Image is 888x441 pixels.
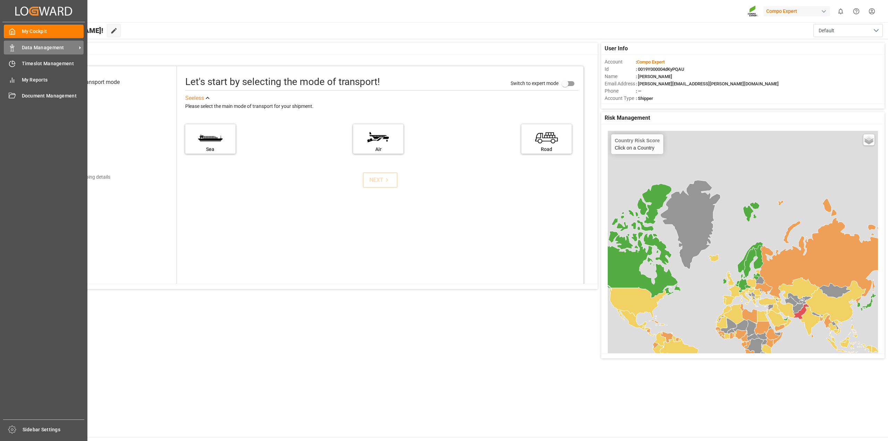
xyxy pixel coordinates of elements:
span: Default [819,27,834,34]
span: My Cockpit [22,28,84,35]
span: : 0019Y000004dKyPQAU [636,67,684,72]
span: User Info [605,44,628,53]
span: Document Management [22,92,84,100]
span: Account [605,58,636,66]
span: Sidebar Settings [23,426,85,433]
div: Click on a Country [615,138,660,151]
div: Add shipping details [67,173,110,181]
span: : — [636,88,641,94]
a: My Cockpit [4,25,84,38]
div: Please select the main mode of transport for your shipment. [185,102,579,111]
div: Let's start by selecting the mode of transport! [185,75,380,89]
h4: Country Risk Score [615,138,660,143]
span: Email Address [605,80,636,87]
span: : [636,59,665,65]
button: Compo Expert [763,5,833,18]
button: open menu [813,24,883,37]
a: Timeslot Management [4,57,84,70]
button: Help Center [848,3,864,19]
img: Screenshot%202023-09-29%20at%2010.02.21.png_1712312052.png [748,5,759,17]
div: Air [357,146,400,153]
span: Data Management [22,44,77,51]
div: Sea [189,146,232,153]
span: Compo Expert [637,59,665,65]
span: : Shipper [636,96,653,101]
div: See less [185,94,204,102]
button: show 0 new notifications [833,3,848,19]
span: My Reports [22,76,84,84]
span: Account Type [605,95,636,102]
span: : [PERSON_NAME] [636,74,672,79]
div: Compo Expert [763,6,830,16]
span: Phone [605,87,636,95]
div: Select transport mode [66,78,120,86]
span: Timeslot Management [22,60,84,67]
span: Name [605,73,636,80]
button: NEXT [363,172,398,188]
span: Switch to expert mode [511,80,558,86]
span: : [PERSON_NAME][EMAIL_ADDRESS][PERSON_NAME][DOMAIN_NAME] [636,81,779,86]
a: Layers [863,134,874,145]
div: NEXT [369,176,391,184]
div: Road [525,146,568,153]
span: Id [605,66,636,73]
span: Risk Management [605,114,650,122]
a: My Reports [4,73,84,86]
a: Document Management [4,89,84,103]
